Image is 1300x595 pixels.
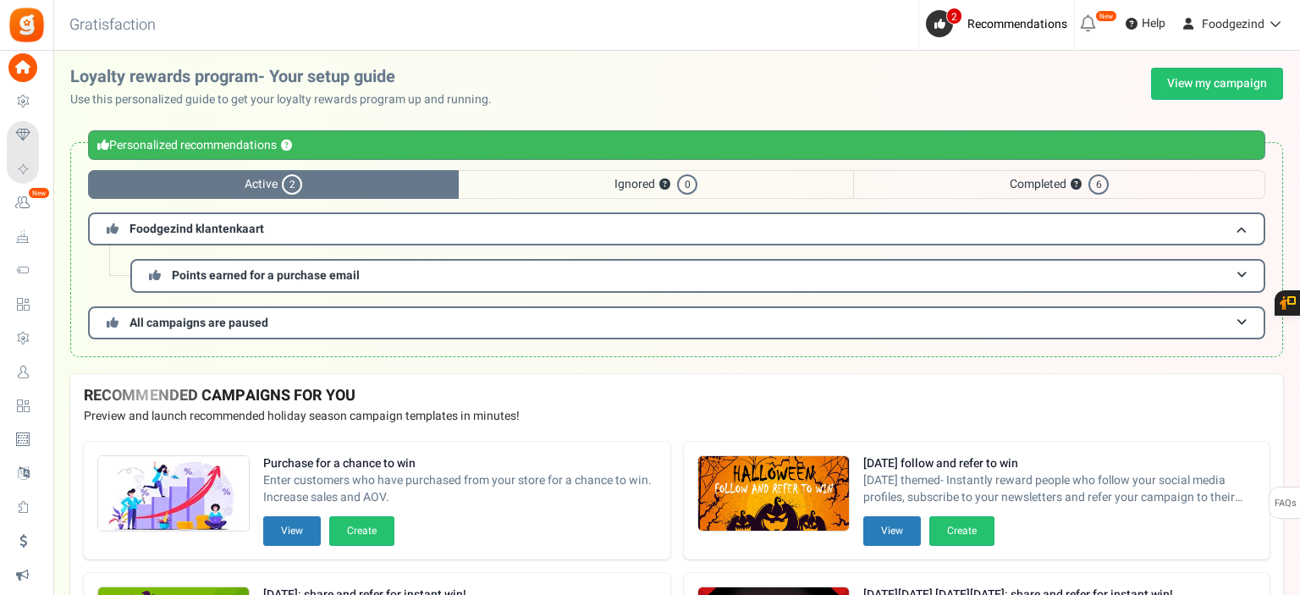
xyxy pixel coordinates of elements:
span: All campaigns are paused [129,314,268,332]
a: New [7,189,46,218]
img: Recommended Campaigns [698,456,849,532]
span: FAQs [1274,488,1297,520]
p: Use this personalized guide to get your loyalty rewards program up and running. [70,91,505,108]
img: Gratisfaction [8,6,46,44]
span: 2 [282,174,302,195]
span: Points earned for a purchase email [172,267,360,284]
span: Active [88,170,459,199]
strong: Purchase for a chance to win [263,455,657,472]
span: 0 [677,174,697,195]
span: 6 [1088,174,1109,195]
span: Completed [853,170,1265,199]
span: [DATE] themed- Instantly reward people who follow your social media profiles, subscribe to your n... [863,472,1257,506]
button: Create [329,516,394,546]
button: Create [929,516,994,546]
button: ? [1071,179,1082,190]
img: Recommended Campaigns [98,456,249,532]
span: Enter customers who have purchased from your store for a chance to win. Increase sales and AOV. [263,472,657,506]
button: ? [281,140,292,152]
button: View [263,516,321,546]
button: View [863,516,921,546]
em: New [28,187,50,199]
span: Recommendations [967,15,1067,33]
span: Foodgezind [1202,15,1264,33]
span: Ignored [459,170,853,199]
a: Help [1119,10,1172,37]
span: Help [1137,15,1165,32]
button: ? [659,179,670,190]
em: New [1095,10,1117,22]
span: Foodgezind klantenkaart [129,220,264,238]
div: Personalized recommendations [88,130,1265,160]
h4: RECOMMENDED CAMPAIGNS FOR YOU [84,388,1270,405]
p: Preview and launch recommended holiday season campaign templates in minutes! [84,408,1270,425]
a: 2 Recommendations [926,10,1074,37]
strong: [DATE] follow and refer to win [863,455,1257,472]
a: View my campaign [1151,68,1283,100]
h2: Loyalty rewards program- Your setup guide [70,68,505,86]
span: 2 [946,8,962,25]
h3: Gratisfaction [51,8,174,42]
